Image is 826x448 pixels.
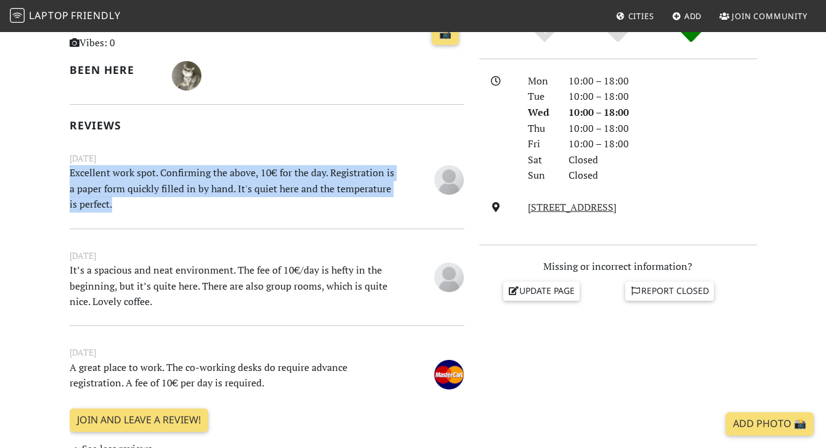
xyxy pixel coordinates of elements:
[62,165,403,213] p: Excellent work spot. Confirming the above, 10€ for the day. Registration is a paper form quickly ...
[432,22,459,46] a: 📸
[70,20,192,51] p: Visits: 2 Vibes: 0
[561,105,764,121] div: 10:00 – 18:00
[520,105,561,121] div: Wed
[62,152,472,165] small: [DATE]
[62,249,472,263] small: [DATE]
[726,412,814,436] a: Add Photo 📸
[70,409,208,432] a: Join and leave a review!
[172,61,201,91] img: 5523-teng.jpg
[172,68,201,81] span: Teng T
[434,360,464,389] img: 2553-carl-julius.jpg
[561,168,764,184] div: Closed
[667,5,707,27] a: Add
[434,263,464,292] img: blank-535327c66bd565773addf3077783bbfce4b00ec00e9fd257753287c682c7fa38.png
[715,5,812,27] a: Join Community
[520,136,561,152] div: Fri
[520,121,561,137] div: Thu
[29,9,69,22] span: Laptop
[434,165,464,195] img: blank-535327c66bd565773addf3077783bbfce4b00ec00e9fd257753287c682c7fa38.png
[71,9,120,22] span: Friendly
[561,152,764,168] div: Closed
[62,263,403,310] p: It’s a spacious and neat environment. The fee of 10€/day is hefty in the beginning, but it’s quit...
[561,136,764,152] div: 10:00 – 18:00
[732,10,808,22] span: Join Community
[561,73,764,89] div: 10:00 – 18:00
[684,10,702,22] span: Add
[434,172,464,185] span: Anonymous
[10,6,121,27] a: LaptopFriendly LaptopFriendly
[70,119,464,132] h2: Reviews
[520,89,561,105] div: Tue
[528,200,617,214] a: [STREET_ADDRESS]
[561,121,764,137] div: 10:00 – 18:00
[561,89,764,105] div: 10:00 – 18:00
[10,8,25,23] img: LaptopFriendly
[62,346,472,359] small: [DATE]
[62,360,403,391] p: A great place to work. The co-working desks do require advance registration. A fee of 10€ per day...
[625,282,714,300] a: Report closed
[520,152,561,168] div: Sat
[520,168,561,184] div: Sun
[520,73,561,89] div: Mon
[503,282,580,300] a: Update page
[611,5,659,27] a: Cities
[434,367,464,380] span: Carl Julius Gödecken
[434,269,464,283] span: Anonymous
[628,10,654,22] span: Cities
[70,63,157,76] h2: Been here
[479,259,757,275] p: Missing or incorrect information?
